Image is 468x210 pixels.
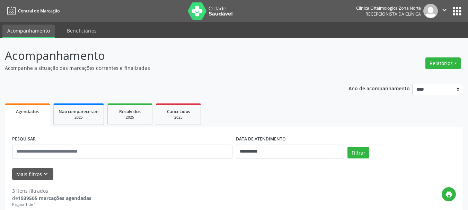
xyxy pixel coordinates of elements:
p: Acompanhamento [5,47,326,64]
label: PESQUISAR [12,134,36,145]
img: img [423,4,438,18]
a: Acompanhamento [2,25,55,38]
span: Central de Marcação [18,8,60,14]
a: Beneficiários [62,25,101,37]
div: 2025 [161,115,196,120]
strong: 1939505 marcações agendadas [18,195,91,201]
div: Página 1 de 1 [12,202,91,208]
i: print [445,191,453,198]
span: Recepcionista da clínica [365,11,421,17]
div: 3 itens filtrados [12,187,91,194]
button: Mais filtroskeyboard_arrow_down [12,168,53,180]
button:  [438,4,451,18]
span: Agendados [16,109,39,115]
button: print [442,187,456,201]
i: keyboard_arrow_down [42,170,50,178]
p: Ano de acompanhamento [348,84,410,92]
p: Acompanhe a situação das marcações correntes e finalizadas [5,64,326,72]
span: Cancelados [167,109,190,115]
button: Relatórios [425,57,461,69]
label: DATA DE ATENDIMENTO [236,134,286,145]
a: Central de Marcação [5,5,60,17]
span: Não compareceram [59,109,99,115]
button: Filtrar [347,147,369,158]
div: 2025 [59,115,99,120]
span: Resolvidos [119,109,141,115]
div: de [12,194,91,202]
div: 2025 [113,115,147,120]
div: Clinica Oftalmologica Zona Norte [356,5,421,11]
button: apps [451,5,463,17]
i:  [441,6,448,14]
